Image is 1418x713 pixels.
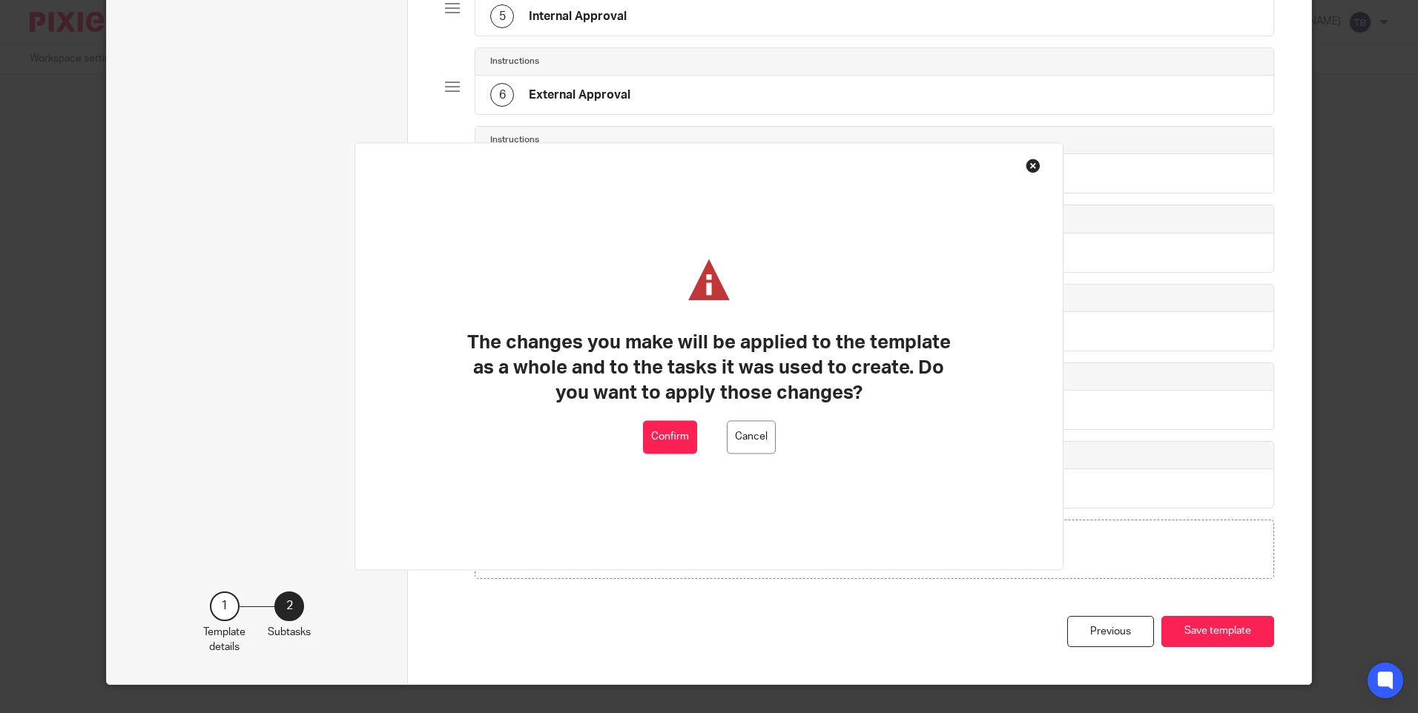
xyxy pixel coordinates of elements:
div: 5 [490,4,514,28]
div: 2 [274,591,304,621]
button: Cancel [727,421,776,454]
div: Previous [1067,616,1154,648]
h4: Internal Approval [529,9,627,24]
h4: External Approval [529,87,630,103]
h4: Instructions [490,134,539,146]
button: Save template [1161,616,1274,648]
h1: The changes you make will be applied to the template as a whole and to the tasks it was used to c... [461,330,957,406]
p: Template details [203,625,245,655]
button: Confirm [643,421,697,454]
div: 6 [490,83,514,107]
div: 1 [210,591,240,621]
p: Subtasks [268,625,311,640]
h4: Instructions [490,56,539,67]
